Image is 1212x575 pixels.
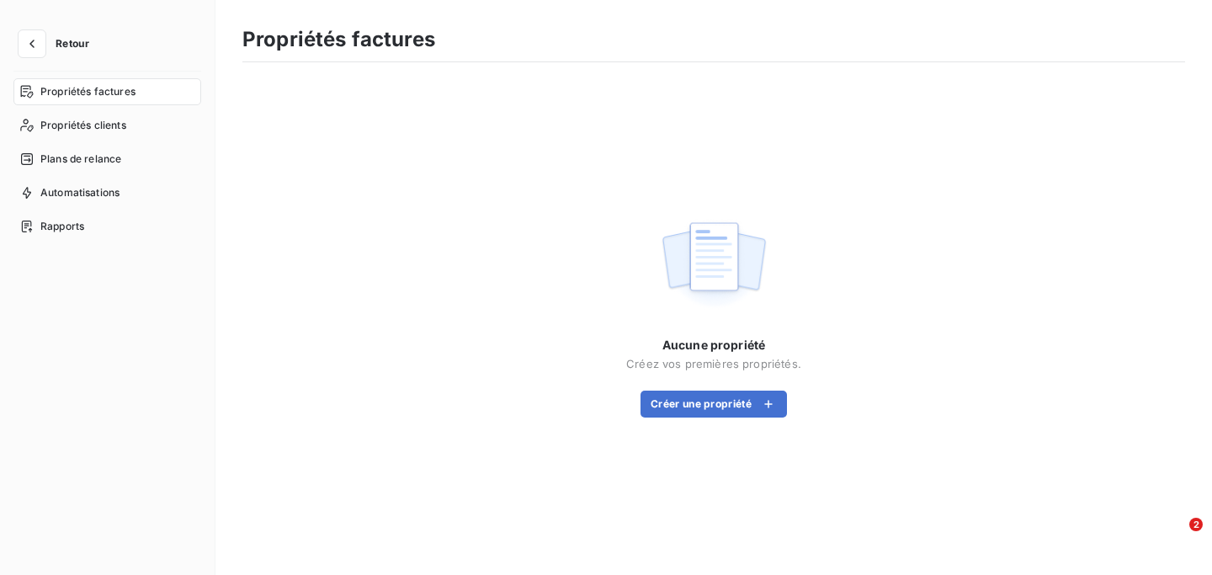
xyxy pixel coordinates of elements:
span: 2 [1189,518,1203,531]
a: Propriétés clients [13,112,201,139]
button: Retour [13,30,103,57]
a: Propriétés factures [13,78,201,105]
a: Plans de relance [13,146,201,173]
span: Propriétés factures [40,84,136,99]
span: Plans de relance [40,152,121,167]
span: Automatisations [40,185,120,200]
img: empty state [660,213,768,317]
iframe: Intercom live chat [1155,518,1195,558]
a: Automatisations [13,179,201,206]
h3: Propriétés factures [242,24,435,55]
span: Créez vos premières propriétés. [626,357,801,370]
span: Rapports [40,219,84,234]
span: Retour [56,39,89,49]
button: Créer une propriété [641,391,787,418]
span: Aucune propriété [662,337,765,354]
a: Rapports [13,213,201,240]
span: Propriétés clients [40,118,126,133]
